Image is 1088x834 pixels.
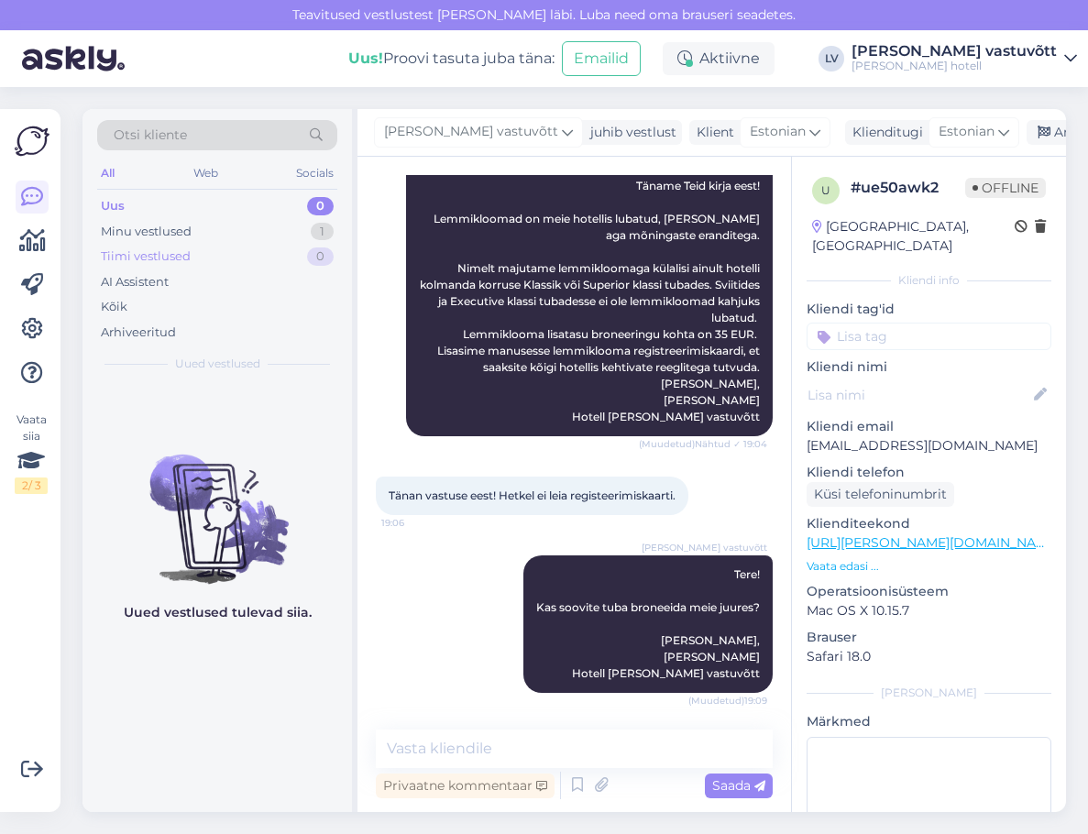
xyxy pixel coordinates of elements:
[808,385,1030,405] input: Lisa nimi
[807,558,1051,575] p: Vaata edasi ...
[851,177,965,199] div: # ue50awk2
[939,122,995,142] span: Estonian
[15,477,48,494] div: 2 / 3
[807,685,1051,701] div: [PERSON_NAME]
[642,541,767,554] span: [PERSON_NAME] vastuvõtt
[807,628,1051,647] p: Brauser
[175,356,260,372] span: Uued vestlused
[348,48,555,70] div: Proovi tasuta juba täna:
[583,123,676,142] div: juhib vestlust
[688,694,767,708] span: (Muudetud) 19:09
[292,161,337,185] div: Socials
[307,197,334,215] div: 0
[852,44,1077,73] a: [PERSON_NAME] vastuvõtt[PERSON_NAME] hotell
[639,437,767,451] span: (Muudetud) Nähtud ✓ 19:04
[101,247,191,266] div: Tiimi vestlused
[311,223,334,241] div: 1
[663,42,775,75] div: Aktiivne
[15,124,49,159] img: Askly Logo
[712,777,765,794] span: Saada
[124,603,312,622] p: Uued vestlused tulevad siia.
[307,247,334,266] div: 0
[965,178,1046,198] span: Offline
[348,49,383,67] b: Uus!
[821,183,830,197] span: u
[562,41,641,76] button: Emailid
[852,44,1057,59] div: [PERSON_NAME] vastuvõtt
[845,123,923,142] div: Klienditugi
[807,323,1051,350] input: Lisa tag
[101,273,169,291] div: AI Assistent
[384,122,558,142] span: [PERSON_NAME] vastuvõtt
[807,601,1051,620] p: Mac OS X 10.15.7
[114,126,187,145] span: Otsi kliente
[819,46,844,71] div: LV
[807,357,1051,377] p: Kliendi nimi
[807,417,1051,436] p: Kliendi email
[190,161,222,185] div: Web
[82,422,352,587] img: No chats
[807,647,1051,666] p: Safari 18.0
[812,217,1015,256] div: [GEOGRAPHIC_DATA], [GEOGRAPHIC_DATA]
[389,488,676,502] span: Tänan vastuse eest! Hetkel ei leia registeerimiskaarti.
[807,514,1051,533] p: Klienditeekond
[381,516,450,530] span: 19:06
[101,298,127,316] div: Kõik
[15,412,48,494] div: Vaata siia
[101,223,192,241] div: Minu vestlused
[750,122,806,142] span: Estonian
[807,463,1051,482] p: Kliendi telefon
[376,774,555,798] div: Privaatne kommentaar
[807,582,1051,601] p: Operatsioonisüsteem
[101,197,125,215] div: Uus
[807,712,1051,731] p: Märkmed
[807,482,954,507] div: Küsi telefoninumbrit
[97,161,118,185] div: All
[689,123,734,142] div: Klient
[852,59,1057,73] div: [PERSON_NAME] hotell
[807,272,1051,289] div: Kliendi info
[101,324,176,342] div: Arhiveeritud
[807,300,1051,319] p: Kliendi tag'id
[807,436,1051,455] p: [EMAIL_ADDRESS][DOMAIN_NAME]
